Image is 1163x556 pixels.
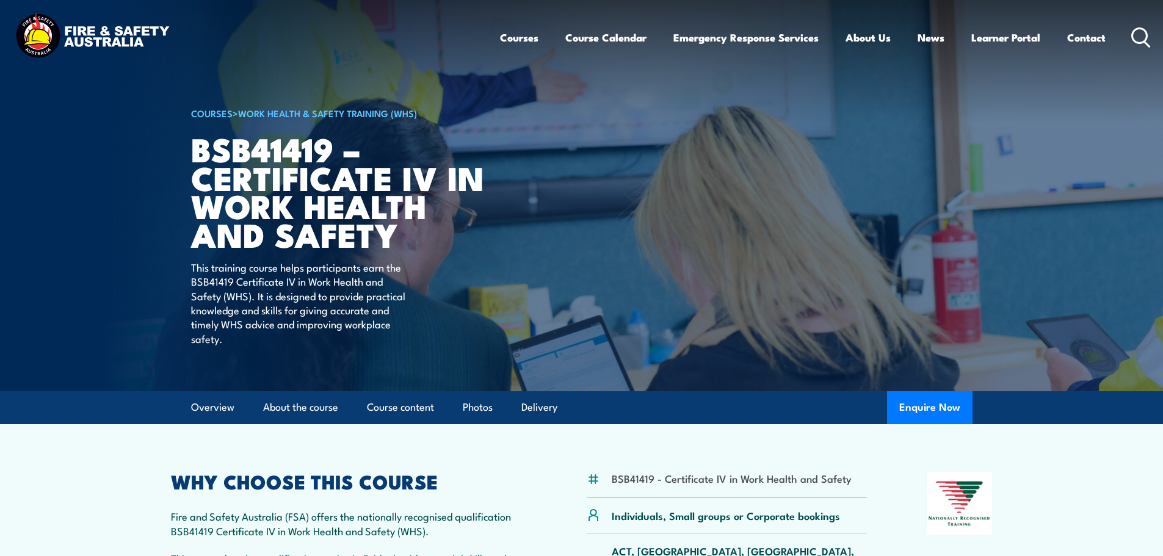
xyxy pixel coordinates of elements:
[521,391,557,424] a: Delivery
[191,260,414,345] p: This training course helps participants earn the BSB41419 Certificate IV in Work Health and Safet...
[612,508,840,522] p: Individuals, Small groups or Corporate bookings
[971,21,1040,54] a: Learner Portal
[1067,21,1106,54] a: Contact
[171,472,527,489] h2: WHY CHOOSE THIS COURSE
[887,391,973,424] button: Enquire Now
[191,134,493,248] h1: BSB41419 – Certificate IV in Work Health and Safety
[191,106,493,120] h6: >
[612,471,852,485] li: BSB41419 - Certificate IV in Work Health and Safety
[846,21,891,54] a: About Us
[191,106,233,120] a: COURSES
[673,21,819,54] a: Emergency Response Services
[927,472,993,535] img: Nationally Recognised Training logo.
[263,391,338,424] a: About the course
[918,21,944,54] a: News
[238,106,417,120] a: Work Health & Safety Training (WHS)
[500,21,538,54] a: Courses
[367,391,434,424] a: Course content
[565,21,647,54] a: Course Calendar
[463,391,493,424] a: Photos
[191,391,234,424] a: Overview
[171,509,527,538] p: Fire and Safety Australia (FSA) offers the nationally recognised qualification BSB41419 Certifica...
